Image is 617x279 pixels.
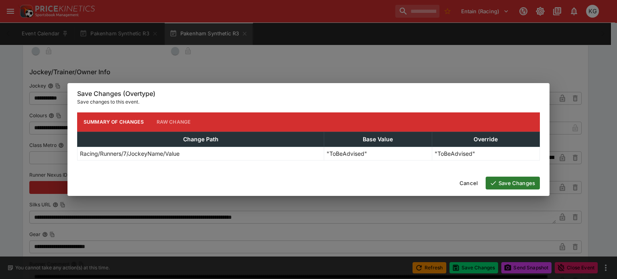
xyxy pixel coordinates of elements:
[486,177,540,189] button: Save Changes
[324,147,432,160] td: "ToBeAdvised"
[77,98,540,106] p: Save changes to this event.
[324,132,432,147] th: Base Value
[78,132,324,147] th: Change Path
[80,149,180,158] p: Racing/Runners/7/JockeyName/Value
[77,90,540,98] h6: Save Changes (Overtype)
[432,132,539,147] th: Override
[455,177,482,189] button: Cancel
[432,147,539,160] td: "ToBeAdvised"
[150,112,197,132] button: Raw Change
[77,112,150,132] button: Summary of Changes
